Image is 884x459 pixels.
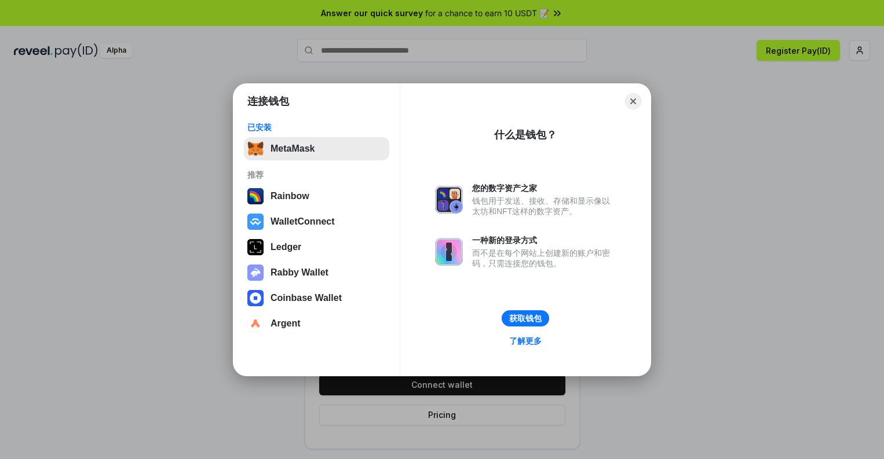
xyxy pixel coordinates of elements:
a: 了解更多 [502,333,549,348]
div: MetaMask [271,144,315,154]
img: svg+xml,%3Csvg%20width%3D%2228%22%20height%3D%2228%22%20viewBox%3D%220%200%2028%2028%22%20fill%3D... [247,315,264,332]
div: 获取钱包 [509,313,542,324]
div: 了解更多 [509,336,542,346]
button: Close [625,93,641,109]
div: 钱包用于发送、接收、存储和显示像以太坊和NFT这样的数字资产。 [472,196,616,216]
button: Rabby Wallet [244,261,389,284]
button: MetaMask [244,137,389,160]
div: Argent [271,318,301,329]
div: 推荐 [247,170,386,180]
img: svg+xml,%3Csvg%20width%3D%2228%22%20height%3D%2228%22%20viewBox%3D%220%200%2028%2028%22%20fill%3D... [247,290,264,306]
h1: 连接钱包 [247,94,289,108]
img: svg+xml,%3Csvg%20xmlns%3D%22http%3A%2F%2Fwww.w3.org%2F2000%2Fsvg%22%20width%3D%2228%22%20height%3... [247,239,264,255]
div: Ledger [271,242,301,252]
img: svg+xml,%3Csvg%20width%3D%2228%22%20height%3D%2228%22%20viewBox%3D%220%200%2028%2028%22%20fill%3D... [247,214,264,230]
div: 什么是钱包？ [494,128,557,142]
button: Rainbow [244,185,389,208]
button: Coinbase Wallet [244,287,389,310]
div: 您的数字资产之家 [472,183,616,193]
button: WalletConnect [244,210,389,233]
div: WalletConnect [271,216,335,227]
button: Argent [244,312,389,335]
div: Coinbase Wallet [271,293,342,303]
button: Ledger [244,236,389,259]
img: svg+xml,%3Csvg%20xmlns%3D%22http%3A%2F%2Fwww.w3.org%2F2000%2Fsvg%22%20fill%3D%22none%22%20viewBox... [435,186,463,214]
div: Rainbow [271,191,309,201]
div: Rabby Wallet [271,267,328,278]
img: svg+xml,%3Csvg%20xmlns%3D%22http%3A%2F%2Fwww.w3.org%2F2000%2Fsvg%22%20fill%3D%22none%22%20viewBox... [247,265,264,281]
div: 一种新的登录方式 [472,235,616,245]
button: 获取钱包 [502,310,549,326]
img: svg+xml,%3Csvg%20fill%3D%22none%22%20height%3D%2233%22%20viewBox%3D%220%200%2035%2033%22%20width%... [247,141,264,157]
div: 已安装 [247,122,386,133]
div: 而不是在每个网站上创建新的账户和密码，只需连接您的钱包。 [472,248,616,269]
img: svg+xml,%3Csvg%20xmlns%3D%22http%3A%2F%2Fwww.w3.org%2F2000%2Fsvg%22%20fill%3D%22none%22%20viewBox... [435,238,463,266]
img: svg+xml,%3Csvg%20width%3D%22120%22%20height%3D%22120%22%20viewBox%3D%220%200%20120%20120%22%20fil... [247,188,264,204]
